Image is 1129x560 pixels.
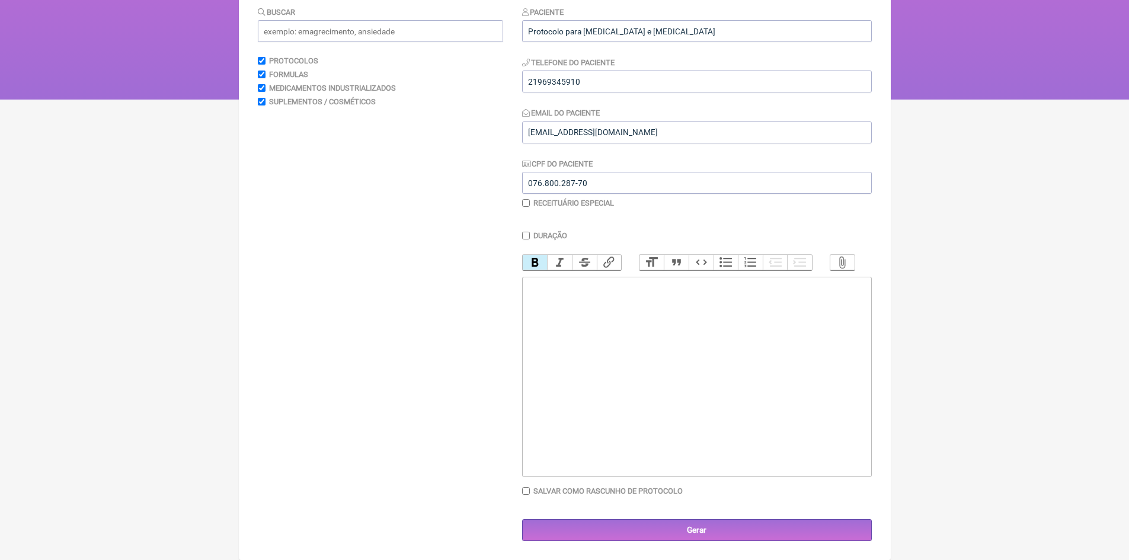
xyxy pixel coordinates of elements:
button: Strikethrough [572,255,597,270]
label: Salvar como rascunho de Protocolo [533,487,683,495]
label: Paciente [522,8,564,17]
label: CPF do Paciente [522,159,593,168]
label: Telefone do Paciente [522,58,615,67]
label: Buscar [258,8,296,17]
label: Receituário Especial [533,199,614,207]
button: Increase Level [787,255,812,270]
button: Link [597,255,622,270]
button: Attach Files [830,255,855,270]
button: Decrease Level [763,255,788,270]
label: Duração [533,231,567,240]
button: Bullets [714,255,738,270]
button: Heading [639,255,664,270]
label: Email do Paciente [522,108,600,117]
button: Code [689,255,714,270]
label: Suplementos / Cosméticos [269,97,376,106]
button: Bold [523,255,548,270]
input: Gerar [522,519,872,541]
button: Quote [664,255,689,270]
button: Numbers [738,255,763,270]
button: Italic [547,255,572,270]
input: exemplo: emagrecimento, ansiedade [258,20,503,42]
label: Protocolos [269,56,318,65]
label: Formulas [269,70,308,79]
label: Medicamentos Industrializados [269,84,396,92]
